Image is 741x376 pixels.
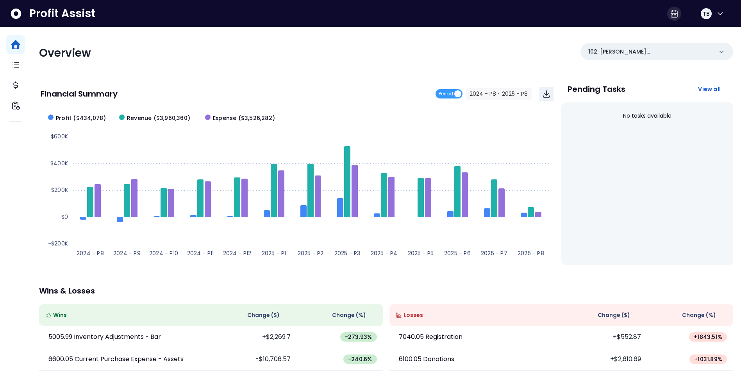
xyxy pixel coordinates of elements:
span: Change (%) [682,311,716,319]
p: 102. [PERSON_NAME]([GEOGRAPHIC_DATA]) [588,48,713,56]
p: 6100.05 Donations [399,355,454,364]
p: Pending Tasks [568,85,625,93]
text: $200K [51,186,68,194]
span: TB [703,10,710,18]
td: +$2,610.69 [561,348,647,371]
p: 7040.05 Registration [399,332,462,342]
text: $600K [51,132,68,140]
text: 2025 - P7 [481,249,507,257]
td: +$552.87 [561,326,647,348]
span: + 1843.51 % [694,333,722,341]
text: $400K [50,159,68,167]
span: Wins [53,311,67,319]
span: Overview [39,45,91,61]
span: Profit ($434,078) [56,114,106,122]
text: 2025 - P1 [262,249,286,257]
span: Change ( $ ) [247,311,280,319]
text: $0 [61,213,68,221]
text: 2025 - P8 [518,249,544,257]
text: 2024 - P10 [149,249,178,257]
p: 6600.05 Current Purchase Expense - Assets [48,355,184,364]
text: 2024 - P8 [77,249,104,257]
span: Expense ($3,526,282) [213,114,275,122]
button: View all [692,82,727,96]
button: 2024 - P8 ~ 2025 - P8 [466,88,532,100]
span: + 1031.89 % [694,355,722,363]
div: No tasks available [568,106,727,126]
text: 2025 - P4 [371,249,398,257]
span: View all [698,85,721,93]
text: -$200K [48,240,68,247]
span: -273.93 % [345,333,372,341]
text: 2024 - P11 [187,249,214,257]
p: Financial Summary [41,90,118,98]
text: 2025 - P2 [298,249,324,257]
td: +$2,269.7 [211,326,297,348]
text: 2025 - P5 [408,249,434,257]
span: Profit Assist [29,7,95,21]
text: 2024 - P9 [113,249,141,257]
td: -$10,706.57 [211,348,297,371]
span: -240.6 % [348,355,372,363]
button: Download [539,87,554,101]
span: Change ( $ ) [598,311,630,319]
text: 2025 - P6 [444,249,471,257]
text: 2025 - P3 [334,249,361,257]
span: Period [439,89,453,98]
p: 5005.99 Inventory Adjustments - Bar [48,332,161,342]
span: Revenue ($3,960,360) [127,114,190,122]
p: Wins & Losses [39,287,733,295]
span: Losses [404,311,423,319]
text: 2024 - P12 [223,249,252,257]
span: Change (%) [332,311,366,319]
